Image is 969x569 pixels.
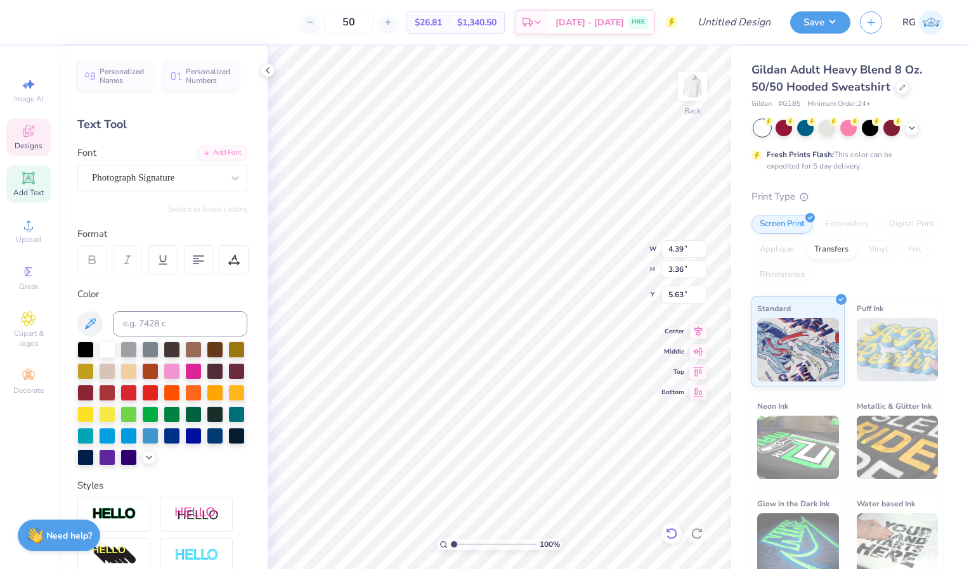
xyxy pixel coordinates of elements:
img: Negative Space [174,548,219,563]
div: Print Type [751,189,944,204]
img: Shadow [174,506,219,522]
div: Back [684,105,701,117]
div: Text Tool [77,116,247,133]
span: Greek [19,281,39,291]
img: 3d Illusion [92,546,136,566]
div: Embroidery [817,215,877,234]
strong: Need help? [46,530,92,542]
span: Puff Ink [857,302,883,315]
div: Vinyl [861,240,896,259]
img: Metallic & Glitter Ink [857,416,939,479]
span: # G185 [778,99,801,110]
img: Rinah Gallo [919,10,944,35]
span: Standard [757,302,791,315]
div: Applique [751,240,802,259]
img: Back [680,74,705,99]
span: Water based Ink [857,497,915,510]
span: FREE [632,18,645,27]
div: Format [77,227,249,241]
button: Save [790,11,850,34]
span: Gildan [751,99,772,110]
span: Metallic & Glitter Ink [857,399,932,412]
img: Neon Ink [757,416,839,479]
span: Clipart & logos [6,328,51,348]
img: Stroke [92,507,136,521]
div: Foil [900,240,930,259]
img: Puff Ink [857,318,939,381]
div: Screen Print [751,215,813,234]
span: Minimum Order: 24 + [807,99,871,110]
button: Switch to Greek Letters [168,204,247,214]
div: This color can be expedited for 5 day delivery. [767,149,923,172]
div: Color [77,287,247,302]
div: Rhinestones [751,265,813,284]
label: Font [77,146,96,160]
div: Digital Print [881,215,942,234]
span: Top [661,368,684,376]
span: Glow in the Dark Ink [757,497,829,510]
span: Bottom [661,388,684,397]
span: RG [902,15,916,30]
span: Gildan Adult Heavy Blend 8 Oz. 50/50 Hooded Sweatshirt [751,62,922,94]
span: Neon Ink [757,399,788,412]
a: RG [902,10,944,35]
span: [DATE] - [DATE] [556,16,624,29]
div: Add Font [197,146,247,160]
img: Standard [757,318,839,381]
span: $26.81 [415,16,442,29]
div: Styles [77,478,247,493]
span: Middle [661,347,684,356]
span: Image AI [14,94,44,104]
div: Transfers [806,240,857,259]
span: Upload [16,234,41,245]
span: $1,340.50 [457,16,497,29]
input: Untitled Design [687,10,781,35]
span: Designs [15,141,42,151]
span: Personalized Names [100,67,145,85]
span: 100 % [540,539,560,550]
span: Decorate [13,385,44,395]
input: e.g. 7428 c [113,311,247,336]
input: – – [324,11,374,34]
span: Center [661,327,684,336]
strong: Fresh Prints Flash: [767,150,834,160]
span: Personalized Numbers [186,67,231,85]
span: Add Text [13,188,44,198]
